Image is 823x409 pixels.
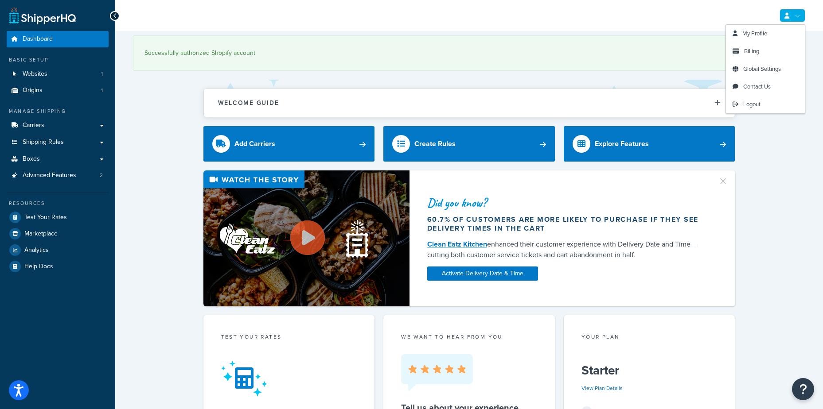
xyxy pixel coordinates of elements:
[7,242,109,258] a: Analytics
[564,126,735,162] a: Explore Features
[595,138,649,150] div: Explore Features
[7,82,109,99] a: Origins1
[742,29,767,38] span: My Profile
[792,378,814,400] button: Open Resource Center
[144,47,794,59] div: Successfully authorized Shopify account
[7,167,109,184] li: Advanced Features
[7,151,109,167] a: Boxes
[726,42,805,60] a: Billing
[726,25,805,42] a: My Profile
[7,117,109,134] a: Carriers
[743,100,761,108] span: Logout
[23,172,76,179] span: Advanced Features
[7,134,109,150] a: Shipping Rules
[7,167,109,184] a: Advanced Features2
[7,200,109,207] div: Resources
[726,60,805,78] a: Global Settings
[743,65,781,73] span: Global Settings
[7,66,109,82] a: Websites1
[7,31,109,47] a: Dashboard
[401,333,537,341] p: we want to hear from you
[23,35,53,43] span: Dashboard
[23,139,64,146] span: Shipping Rules
[581,384,623,392] a: View Plan Details
[7,82,109,99] li: Origins
[726,78,805,96] a: Contact Us
[24,230,58,238] span: Marketplace
[744,47,759,55] span: Billing
[23,70,47,78] span: Websites
[427,239,707,260] div: enhanced their customer experience with Delivery Date and Time — cutting both customer service ti...
[23,87,43,94] span: Origins
[221,333,357,343] div: Test your rates
[23,122,44,129] span: Carriers
[427,239,487,249] a: Clean Eatz Kitchen
[427,215,707,233] div: 60.7% of customers are more likely to purchase if they see delivery times in the cart
[726,96,805,113] a: Logout
[427,197,707,209] div: Did you know?
[7,108,109,115] div: Manage Shipping
[7,259,109,274] a: Help Docs
[203,170,410,306] img: Video thumbnail
[427,266,538,281] a: Activate Delivery Date & Time
[414,138,456,150] div: Create Rules
[7,56,109,64] div: Basic Setup
[383,126,555,162] a: Create Rules
[100,172,103,179] span: 2
[204,89,735,117] button: Welcome Guide
[24,263,53,270] span: Help Docs
[743,82,771,91] span: Contact Us
[101,87,103,94] span: 1
[203,126,375,162] a: Add Carriers
[581,363,718,378] h5: Starter
[24,214,67,221] span: Test Your Rates
[7,66,109,82] li: Websites
[581,333,718,343] div: Your Plan
[7,209,109,225] a: Test Your Rates
[24,247,49,254] span: Analytics
[7,226,109,242] a: Marketplace
[23,155,40,163] span: Boxes
[234,138,275,150] div: Add Carriers
[218,100,279,106] h2: Welcome Guide
[101,70,103,78] span: 1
